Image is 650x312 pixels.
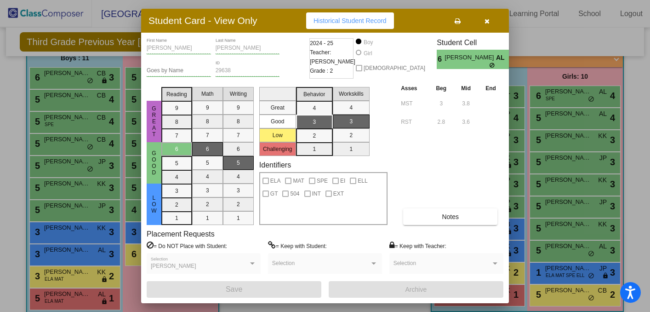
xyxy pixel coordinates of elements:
span: AL [496,53,509,63]
span: Save [226,285,242,293]
span: [DEMOGRAPHIC_DATA] [364,63,425,74]
input: assessment [401,97,426,110]
span: SPE [317,175,328,186]
input: Enter ID [216,68,280,74]
h3: Student Card - View Only [148,15,257,26]
span: EI [340,175,345,186]
button: Notes [403,208,497,225]
label: = Keep with Student: [268,241,327,250]
span: ELA [270,175,281,186]
div: Boy [363,38,373,46]
span: Notes [442,213,459,220]
button: Archive [329,281,503,298]
span: Historical Student Record [314,17,387,24]
span: 2024 - 25 [310,39,333,48]
span: [PERSON_NAME] [151,263,196,269]
span: Great [150,105,158,138]
th: Mid [454,83,478,93]
label: Placement Requests [147,230,215,238]
span: Grade : 2 [310,66,333,75]
span: [PERSON_NAME] [445,53,496,63]
span: ELL [358,175,367,186]
span: 6 [437,54,445,65]
label: = Do NOT Place with Student: [147,241,227,250]
span: 3 [509,54,517,65]
label: = Keep with Teacher: [389,241,446,250]
button: Historical Student Record [306,12,394,29]
th: Asses [399,83,428,93]
input: assessment [401,115,426,129]
span: INT [312,188,321,199]
button: Save [147,281,321,298]
span: Good [150,150,158,176]
span: Low [150,195,158,214]
label: Identifiers [259,161,291,169]
div: Girl [363,49,372,58]
span: Archive [405,286,427,293]
th: Beg [428,83,454,93]
span: GT [270,188,278,199]
span: 504 [290,188,299,199]
span: MAT [293,175,304,186]
span: Teacher: [PERSON_NAME] [310,48,355,66]
span: EXT [333,188,344,199]
h3: Student Cell [437,38,517,47]
input: goes by name [147,68,211,74]
th: End [478,83,503,93]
